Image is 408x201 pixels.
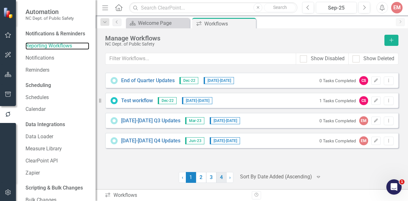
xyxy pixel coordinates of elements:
a: ClearPoint API [25,157,89,165]
a: Reporting Workflows [25,42,89,50]
input: Search ClearPoint... [129,2,297,13]
div: Show Disabled [311,55,345,62]
button: EM [391,2,403,13]
span: [DATE] - [DATE] [204,77,234,84]
span: Dec-22 [158,97,177,104]
img: ClearPoint Strategy [3,7,14,18]
small: NC Dept. of Public Safety [25,16,74,21]
div: CS [359,96,368,105]
a: Welcome Page [127,19,188,27]
span: 1 [399,179,404,184]
div: Show Deleted [363,55,394,62]
div: Data Integrations [25,121,65,128]
div: EM [359,136,368,145]
span: › [229,174,231,180]
div: Scheduling [25,82,51,89]
div: CS [359,76,368,85]
a: 3 [206,172,216,183]
span: Automation [25,8,74,16]
span: [DATE] - [DATE] [210,117,240,124]
span: [DATE] - [DATE] [210,137,240,144]
input: Filter Workflows... [105,53,296,65]
small: 0 Tasks Completed [319,138,356,143]
div: EM [359,116,368,125]
span: 1 [186,172,196,183]
a: Calendar [25,106,89,113]
a: Schedules [25,94,89,101]
button: Sep-25 [316,2,357,13]
span: [DATE] - [DATE] [182,97,212,104]
a: 4 [216,172,227,183]
div: Manage Workflows [105,35,381,42]
div: Scripting & Bulk Changes [25,184,83,192]
span: Mar-23 [185,117,204,124]
a: [DATE]-[DATE] Q4 Updates [121,137,180,145]
a: Zapier [25,169,89,177]
div: Workflows [204,20,254,28]
div: Notifications & Reminders [25,30,85,38]
div: Sep-25 [318,4,354,12]
a: Reminders [25,67,89,74]
a: Test workflow [121,97,153,104]
div: Workflows [105,192,247,199]
span: Search [273,5,287,10]
button: Search [264,3,296,12]
small: 0 Tasks Completed [319,118,356,123]
div: NC Dept. of Public Safety [105,42,381,47]
a: Data Loader [25,133,89,140]
span: ‹ [182,174,183,180]
a: Notifications [25,54,89,62]
small: 1 Tasks Completed [319,98,356,103]
a: Measure Library [25,145,89,153]
div: Welcome Page [138,19,188,27]
iframe: Intercom live chat [386,179,402,195]
small: 0 Tasks Completed [319,78,356,83]
a: [DATE]-[DATE] Q3 Updates [121,117,180,125]
span: Jun-23 [185,137,204,144]
a: 2 [196,172,206,183]
span: Dec-22 [179,77,198,84]
a: End of Quarter Updates [121,77,175,84]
